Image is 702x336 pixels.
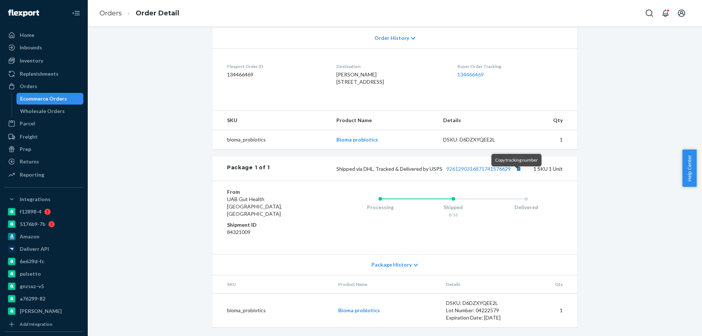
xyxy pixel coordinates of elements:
a: [PERSON_NAME] [4,305,83,317]
a: Parcel [4,118,83,129]
div: Amazon [20,233,39,240]
div: Orders [20,83,37,90]
a: Home [4,29,83,41]
a: Prep [4,143,83,155]
a: Inbounds [4,42,83,53]
dt: Shipment ID [227,221,314,229]
dt: Flexport Order ID [227,63,325,69]
a: Returns [4,156,83,167]
div: Processing [344,204,417,211]
div: a76299-82 [20,295,45,302]
button: Integrations [4,193,83,205]
span: Copy tracking number [495,157,538,163]
a: Amazon [4,231,83,242]
a: Inventory [4,55,83,67]
dt: Destination [336,63,445,69]
a: 134466469 [457,71,484,78]
div: Expiration Date: [DATE] [446,314,515,321]
div: DSKU: D6DZXYQEE2L [443,136,512,143]
div: Replenishments [20,70,58,78]
div: [PERSON_NAME] [20,307,62,315]
div: Lot Number: 04222579 [446,307,515,314]
td: 1 [517,130,577,150]
dd: 84321009 [227,229,314,236]
a: Ecommerce Orders [16,93,84,105]
th: SKU [212,275,332,294]
div: Inbounds [20,44,42,51]
div: Delivered [490,204,563,211]
div: f12898-4 [20,208,41,215]
td: 1 [520,294,577,328]
div: Inventory [20,57,43,64]
div: 6e639d-fc [20,258,44,265]
a: Bioma probiotics [336,136,378,143]
a: Bioma probiotics [338,307,380,313]
td: bioma_probiotics [212,130,331,150]
span: Package History [371,261,412,268]
button: Open notifications [658,6,673,20]
span: Order History [374,34,409,42]
a: Orders [99,9,122,17]
a: gnzsuz-v5 [4,280,83,292]
a: Add Integration [4,320,83,329]
div: Deliverr API [20,245,49,253]
span: Shipped via DHL, Tracked & Delivered by USPS [336,166,523,172]
th: Details [437,111,518,130]
dd: 134466469 [227,71,325,78]
a: Freight [4,131,83,143]
a: Wholesale Orders [16,105,84,117]
a: pulsetto [4,268,83,280]
div: Parcel [20,120,35,127]
button: Help Center [682,150,697,187]
div: pulsetto [20,270,41,278]
a: Order Detail [136,9,179,17]
button: Open Search Box [642,6,657,20]
div: Add Integration [20,321,52,327]
div: Wholesale Orders [20,107,65,115]
a: Deliverr API [4,243,83,255]
div: Home [20,31,34,39]
a: a76299-82 [4,293,83,305]
div: Prep [20,146,31,153]
th: Details [440,275,521,294]
th: Qty [517,111,577,130]
div: Ecommerce Orders [20,95,67,102]
div: 1 SKU 1 Unit [270,164,563,173]
a: Reporting [4,169,83,181]
th: SKU [212,111,331,130]
a: Replenishments [4,68,83,80]
a: f12898-4 [4,206,83,218]
button: Open account menu [674,6,689,20]
dt: From [227,188,314,196]
a: 6e639d-fc [4,256,83,267]
div: Package 1 of 1 [227,164,270,173]
div: Shipped [417,204,490,211]
div: gnzsuz-v5 [20,283,44,290]
div: Returns [20,158,39,165]
div: DSKU: D6DZXYQEE2L [446,299,515,307]
a: 9261290316871741576629 [446,166,511,172]
dt: Buyer Order Tracking [457,63,563,69]
div: Reporting [20,171,44,178]
a: Orders [4,80,83,92]
span: UAB Gut Health [GEOGRAPHIC_DATA], [GEOGRAPHIC_DATA] [227,196,282,217]
ol: breadcrumbs [94,3,185,24]
th: Product Name [332,275,440,294]
button: Close Navigation [69,6,83,20]
th: Product Name [331,111,437,130]
span: [PERSON_NAME] [STREET_ADDRESS] [336,71,384,85]
td: bioma_probiotics [212,294,332,328]
th: Qty [520,275,577,294]
img: Flexport logo [8,10,39,17]
div: 8/16 [417,212,490,218]
a: 5176b9-7b [4,218,83,230]
div: Freight [20,133,38,140]
div: 5176b9-7b [20,220,45,228]
div: Integrations [20,196,50,203]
